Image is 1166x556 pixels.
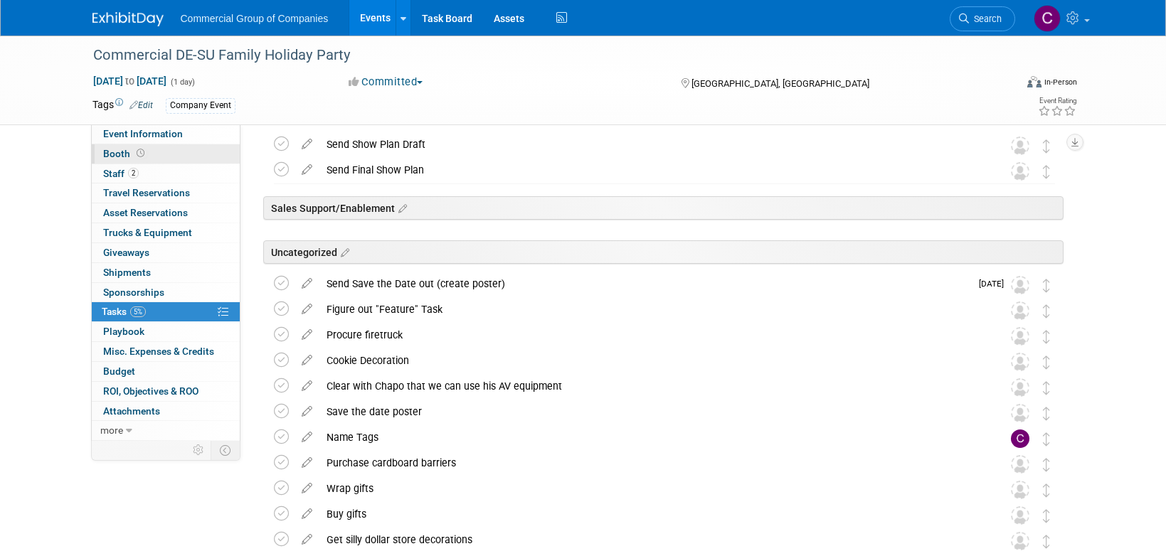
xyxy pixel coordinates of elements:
span: Asset Reservations [103,207,188,218]
img: Unassigned [1011,327,1029,346]
a: Sponsorships [92,283,240,302]
span: ROI, Objectives & ROO [103,385,198,397]
a: edit [295,380,319,392]
img: Unassigned [1011,162,1029,181]
i: Move task [1043,458,1050,471]
span: Attachments [103,405,160,417]
img: Unassigned [1011,481,1029,499]
img: Format-Inperson.png [1027,76,1042,87]
span: [GEOGRAPHIC_DATA], [GEOGRAPHIC_DATA] [691,78,869,89]
div: Send Final Show Plan [319,158,982,182]
a: Tasks5% [92,302,240,321]
div: Send Save the Date out (create poster) [319,272,970,296]
img: Cole Mattern [1011,429,1029,448]
span: Booth not reserved yet [134,148,147,159]
div: In-Person [1044,77,1077,87]
i: Move task [1043,535,1050,548]
a: Misc. Expenses & Credits [92,342,240,361]
a: Edit sections [395,201,407,215]
span: 2 [128,168,139,178]
img: Unassigned [1011,137,1029,155]
div: Event Rating [1038,97,1076,105]
span: Travel Reservations [103,187,190,198]
i: Move task [1043,355,1050,369]
a: edit [295,164,319,176]
i: Move task [1043,165,1050,178]
span: Tasks [102,306,146,317]
i: Move task [1043,509,1050,523]
button: Committed [344,75,428,90]
i: Move task [1043,330,1050,343]
img: Unassigned [1011,378,1029,397]
div: Commercial DE-SU Family Holiday Party [88,43,994,68]
a: Edit sections [337,245,349,259]
div: Sales Support/Enablement [263,196,1064,220]
span: Trucks & Equipment [103,227,192,238]
span: Budget [103,365,135,377]
a: ROI, Objectives & ROO [92,382,240,401]
div: Wrap gifts [319,476,982,501]
img: Unassigned [1011,455,1029,474]
span: [DATE] [DATE] [92,75,167,87]
span: [DATE] [979,279,1011,289]
a: edit [295,303,319,316]
img: ExhibitDay [92,12,164,26]
a: Giveaways [92,243,240,262]
div: Event Format [931,74,1078,95]
i: Move task [1043,483,1050,497]
a: edit [295,482,319,495]
span: 5% [130,306,146,317]
span: Commercial Group of Companies [181,13,329,24]
div: Save the date poster [319,400,982,424]
span: Booth [103,148,147,159]
span: Shipments [103,267,151,278]
span: (1 day) [169,77,195,87]
td: Personalize Event Tab Strip [186,441,211,459]
i: Move task [1043,381,1050,395]
span: Sponsorships [103,287,164,298]
a: Search [950,6,1015,31]
img: Unassigned [1011,532,1029,550]
a: Staff2 [92,164,240,183]
i: Move task [1043,279,1050,292]
a: edit [295,277,319,290]
a: edit [295,138,319,151]
a: edit [295,328,319,341]
a: edit [295,456,319,469]
div: Purchase cardboard barriers [319,451,982,475]
a: more [92,421,240,440]
a: Shipments [92,263,240,282]
a: Edit [129,100,153,110]
span: Playbook [103,326,144,337]
a: edit [295,533,319,546]
div: Send Show Plan Draft [319,132,982,156]
i: Move task [1043,139,1050,153]
span: Search [969,14,1002,24]
div: Clear with Chapo that we can use his AV equipment [319,374,982,398]
span: Giveaways [103,247,149,258]
a: edit [295,431,319,444]
div: Procure firetruck [319,323,982,347]
img: Unassigned [1011,301,1029,320]
img: Unassigned [1011,506,1029,525]
div: Uncategorized [263,240,1064,264]
span: Misc. Expenses & Credits [103,346,214,357]
div: Figure out "Feature" Task [319,297,982,321]
a: Booth [92,144,240,164]
img: Unassigned [1011,404,1029,422]
a: Travel Reservations [92,183,240,203]
i: Move task [1043,432,1050,446]
img: Unassigned [1011,353,1029,371]
img: Cole Mattern [1034,5,1061,32]
a: edit [295,405,319,418]
img: Unassigned [1011,276,1029,294]
div: Company Event [166,98,235,113]
a: edit [295,508,319,520]
a: edit [295,354,319,367]
div: Buy gifts [319,502,982,526]
span: to [123,75,137,87]
a: Trucks & Equipment [92,223,240,242]
i: Move task [1043,407,1050,420]
div: Get silly dollar store decorations [319,528,982,552]
i: Move task [1043,304,1050,318]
